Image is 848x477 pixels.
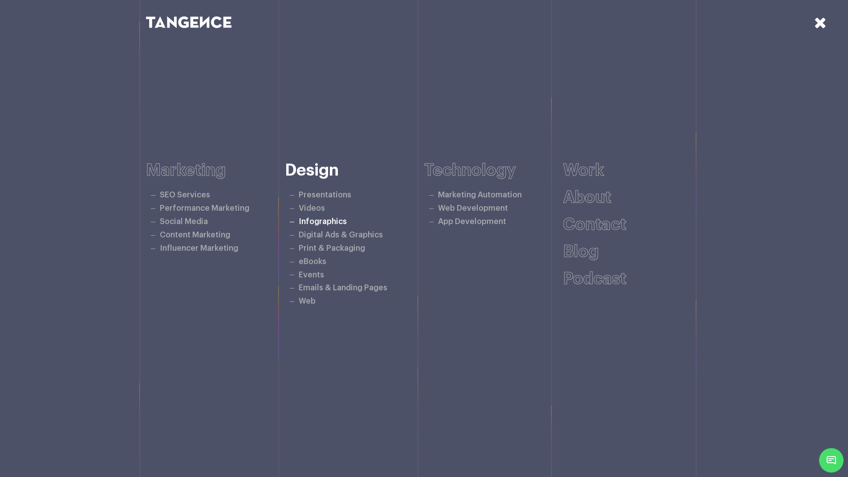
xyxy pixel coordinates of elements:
[160,245,238,252] a: Influencer Marketing
[299,231,383,239] a: Digital Ads & Graphics
[299,258,326,265] a: eBooks
[160,218,208,225] a: Social Media
[146,161,285,180] h6: Marketing
[299,271,324,279] a: Events
[285,161,424,180] h6: Design
[438,191,522,199] a: Marketing Automation
[563,244,599,260] a: Blog
[438,218,506,225] a: App Development
[160,204,249,212] a: Performance Marketing
[563,162,604,179] a: Work
[299,297,316,305] a: Web
[819,448,844,473] span: Chat Widget
[563,189,611,206] a: About
[563,271,626,287] a: Podcast
[299,191,351,199] a: Presentations
[424,161,564,180] h6: Technology
[299,245,365,252] a: Print & Packaging
[160,231,230,239] a: Content Marketing
[438,204,508,212] a: Web Development
[299,204,325,212] a: Videos
[563,216,626,233] a: Contact
[299,218,347,225] a: Infographics
[160,191,210,199] a: SEO Services
[299,284,387,292] a: Emails & Landing Pages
